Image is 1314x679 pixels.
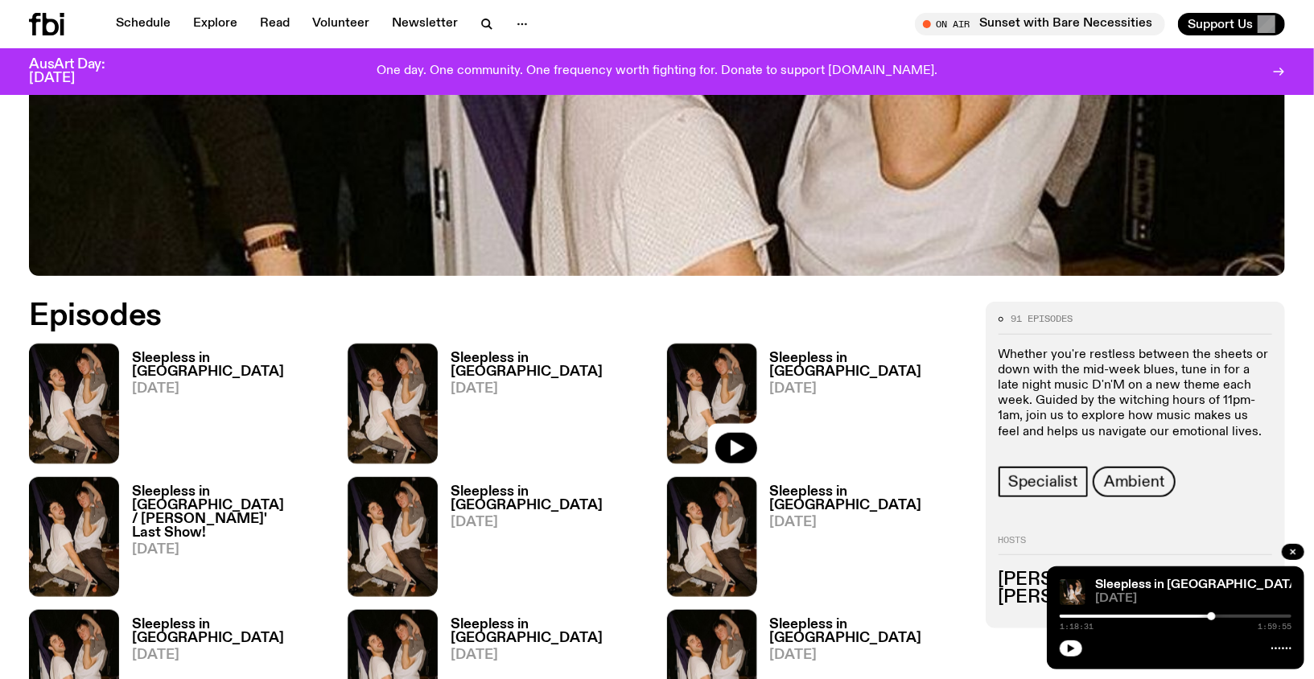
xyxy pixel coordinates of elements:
[1178,13,1285,35] button: Support Us
[119,352,328,463] a: Sleepless in [GEOGRAPHIC_DATA][DATE]
[377,64,937,79] p: One day. One community. One frequency worth fighting for. Donate to support [DOMAIN_NAME].
[770,352,966,379] h3: Sleepless in [GEOGRAPHIC_DATA]
[29,477,119,597] img: Marcus Whale is on the left, bent to his knees and arching back with a gleeful look his face He i...
[29,302,860,331] h2: Episodes
[183,13,247,35] a: Explore
[29,58,132,85] h3: AusArt Day: [DATE]
[1095,578,1302,591] a: Sleepless in [GEOGRAPHIC_DATA]
[132,485,328,540] h3: Sleepless in [GEOGRAPHIC_DATA] / [PERSON_NAME]' Last Show!
[770,382,966,396] span: [DATE]
[132,382,328,396] span: [DATE]
[348,477,438,597] img: Marcus Whale is on the left, bent to his knees and arching back with a gleeful look his face He i...
[999,589,1272,607] h3: [PERSON_NAME]
[1093,467,1176,497] a: Ambient
[1188,17,1253,31] span: Support Us
[1104,473,1165,491] span: Ambient
[303,13,379,35] a: Volunteer
[1011,315,1073,323] span: 91 episodes
[451,485,647,512] h3: Sleepless in [GEOGRAPHIC_DATA]
[999,536,1272,555] h2: Hosts
[29,344,119,463] img: Marcus Whale is on the left, bent to his knees and arching back with a gleeful look his face He i...
[1060,623,1094,631] span: 1:18:31
[382,13,468,35] a: Newsletter
[1095,593,1291,605] span: [DATE]
[770,648,966,662] span: [DATE]
[119,485,328,597] a: Sleepless in [GEOGRAPHIC_DATA] / [PERSON_NAME]' Last Show![DATE]
[132,618,328,645] h3: Sleepless in [GEOGRAPHIC_DATA]
[999,348,1272,440] p: Whether you're restless between the sheets or down with the mid-week blues, tune in for a late ni...
[770,618,966,645] h3: Sleepless in [GEOGRAPHIC_DATA]
[999,467,1088,497] a: Specialist
[132,543,328,557] span: [DATE]
[1008,473,1078,491] span: Specialist
[451,648,647,662] span: [DATE]
[451,352,647,379] h3: Sleepless in [GEOGRAPHIC_DATA]
[451,618,647,645] h3: Sleepless in [GEOGRAPHIC_DATA]
[451,382,647,396] span: [DATE]
[757,485,966,597] a: Sleepless in [GEOGRAPHIC_DATA][DATE]
[1258,623,1291,631] span: 1:59:55
[770,485,966,512] h3: Sleepless in [GEOGRAPHIC_DATA]
[757,352,966,463] a: Sleepless in [GEOGRAPHIC_DATA][DATE]
[438,352,647,463] a: Sleepless in [GEOGRAPHIC_DATA][DATE]
[667,477,757,597] img: Marcus Whale is on the left, bent to his knees and arching back with a gleeful look his face He i...
[438,485,647,597] a: Sleepless in [GEOGRAPHIC_DATA][DATE]
[1060,579,1085,605] img: Marcus Whale is on the left, bent to his knees and arching back with a gleeful look his face He i...
[132,352,328,379] h3: Sleepless in [GEOGRAPHIC_DATA]
[915,13,1165,35] button: On AirSunset with Bare Necessities
[999,571,1272,589] h3: [PERSON_NAME]
[451,516,647,529] span: [DATE]
[348,344,438,463] img: Marcus Whale is on the left, bent to his knees and arching back with a gleeful look his face He i...
[106,13,180,35] a: Schedule
[770,516,966,529] span: [DATE]
[132,648,328,662] span: [DATE]
[250,13,299,35] a: Read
